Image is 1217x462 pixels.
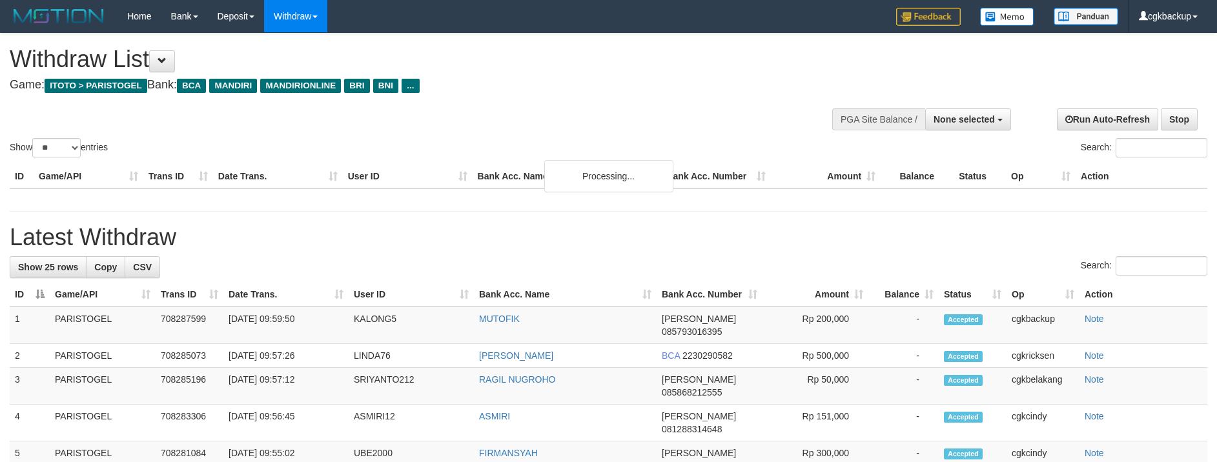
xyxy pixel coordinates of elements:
[50,306,156,344] td: PARISTOGEL
[661,165,771,188] th: Bank Acc. Number
[143,165,213,188] th: Trans ID
[832,108,925,130] div: PGA Site Balance /
[349,283,474,306] th: User ID: activate to sort column ascending
[213,165,343,188] th: Date Trans.
[10,138,108,157] label: Show entries
[1054,8,1118,25] img: panduan.png
[1116,256,1207,276] input: Search:
[1076,165,1207,188] th: Action
[944,448,983,459] span: Accepted
[1057,108,1158,130] a: Run Auto-Refresh
[474,283,657,306] th: Bank Acc. Name: activate to sort column ascending
[50,344,156,368] td: PARISTOGEL
[10,283,50,306] th: ID: activate to sort column descending
[1006,165,1076,188] th: Op
[1161,108,1198,130] a: Stop
[223,405,349,441] td: [DATE] 09:56:45
[662,314,736,324] span: [PERSON_NAME]
[10,46,799,72] h1: Withdraw List
[1085,411,1104,421] a: Note
[177,79,206,93] span: BCA
[881,165,954,188] th: Balance
[662,387,722,397] span: Copy 085868212555 to clipboard
[682,350,733,361] span: Copy 2230290582 to clipboard
[50,405,156,441] td: PARISTOGEL
[10,344,50,368] td: 2
[156,368,223,405] td: 708285196
[1007,306,1079,344] td: cgkbackup
[479,448,538,458] a: FIRMANSYAH
[954,165,1006,188] th: Status
[1081,256,1207,276] label: Search:
[896,8,961,26] img: Feedback.jpg
[944,351,983,362] span: Accepted
[260,79,341,93] span: MANDIRIONLINE
[473,165,662,188] th: Bank Acc. Name
[479,350,553,361] a: [PERSON_NAME]
[944,314,983,325] span: Accepted
[156,405,223,441] td: 708283306
[868,368,939,405] td: -
[944,412,983,423] span: Accepted
[1116,138,1207,157] input: Search:
[209,79,257,93] span: MANDIRI
[32,138,81,157] select: Showentries
[771,165,881,188] th: Amount
[223,306,349,344] td: [DATE] 09:59:50
[662,448,736,458] span: [PERSON_NAME]
[94,262,117,272] span: Copy
[868,344,939,368] td: -
[944,375,983,386] span: Accepted
[762,306,868,344] td: Rp 200,000
[10,6,108,26] img: MOTION_logo.png
[45,79,147,93] span: ITOTO > PARISTOGEL
[156,283,223,306] th: Trans ID: activate to sort column ascending
[1085,350,1104,361] a: Note
[980,8,1034,26] img: Button%20Memo.svg
[10,225,1207,250] h1: Latest Withdraw
[10,405,50,441] td: 4
[1081,138,1207,157] label: Search:
[223,368,349,405] td: [DATE] 09:57:12
[1085,448,1104,458] a: Note
[156,344,223,368] td: 708285073
[373,79,398,93] span: BNI
[662,350,680,361] span: BCA
[1007,283,1079,306] th: Op: activate to sort column ascending
[133,262,152,272] span: CSV
[50,368,156,405] td: PARISTOGEL
[762,344,868,368] td: Rp 500,000
[1007,405,1079,441] td: cgkcindy
[50,283,156,306] th: Game/API: activate to sort column ascending
[868,405,939,441] td: -
[18,262,78,272] span: Show 25 rows
[343,165,473,188] th: User ID
[479,314,520,324] a: MUTOFIK
[223,344,349,368] td: [DATE] 09:57:26
[349,344,474,368] td: LINDA76
[156,306,223,344] td: 708287599
[1007,368,1079,405] td: cgkbelakang
[479,374,556,385] a: RAGIL NUGROHO
[1079,283,1207,306] th: Action
[349,368,474,405] td: SRIYANTO212
[479,411,510,421] a: ASMIRI
[657,283,762,306] th: Bank Acc. Number: activate to sort column ascending
[1085,374,1104,385] a: Note
[223,283,349,306] th: Date Trans.: activate to sort column ascending
[10,368,50,405] td: 3
[868,283,939,306] th: Balance: activate to sort column ascending
[1085,314,1104,324] a: Note
[10,256,87,278] a: Show 25 rows
[762,283,868,306] th: Amount: activate to sort column ascending
[662,326,722,337] span: Copy 085793016395 to clipboard
[662,411,736,421] span: [PERSON_NAME]
[868,306,939,344] td: -
[925,108,1011,130] button: None selected
[10,306,50,344] td: 1
[86,256,125,278] a: Copy
[402,79,419,93] span: ...
[349,405,474,441] td: ASMIRI12
[10,79,799,92] h4: Game: Bank:
[1007,344,1079,368] td: cgkricksen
